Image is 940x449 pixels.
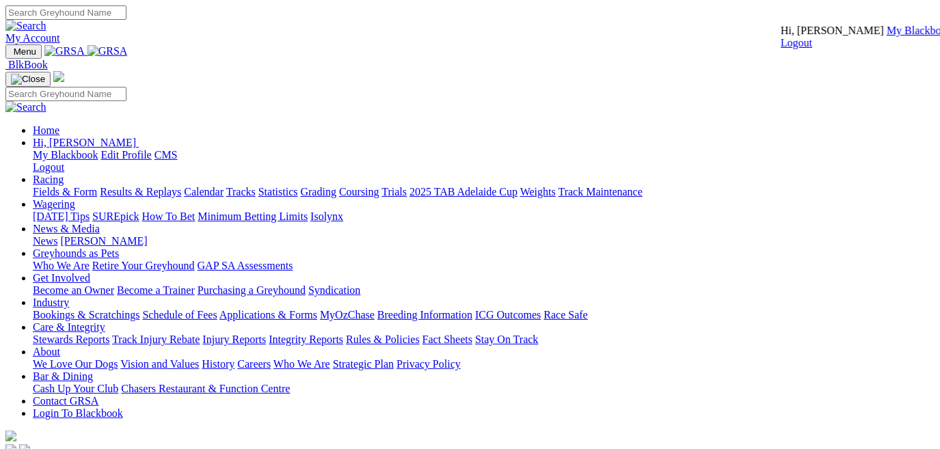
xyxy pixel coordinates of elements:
img: Close [11,74,45,85]
a: Bar & Dining [33,370,93,382]
div: Get Involved [33,284,935,297]
a: Injury Reports [202,334,266,345]
span: BlkBook [8,59,48,70]
div: News & Media [33,235,935,247]
a: CMS [155,149,178,161]
a: Become an Owner [33,284,114,296]
a: Applications & Forms [219,309,317,321]
a: News & Media [33,223,100,234]
a: Contact GRSA [33,395,98,407]
button: Toggle navigation [5,72,51,87]
div: Care & Integrity [33,334,935,346]
a: Vision and Values [120,358,199,370]
a: My Account [5,32,60,44]
img: logo-grsa-white.png [5,431,16,441]
a: Become a Trainer [117,284,195,296]
div: Bar & Dining [33,383,935,395]
a: Industry [33,297,69,308]
a: Isolynx [310,210,343,222]
a: Care & Integrity [33,321,105,333]
img: logo-grsa-white.png [53,71,64,82]
a: Trials [381,186,407,198]
a: Hi, [PERSON_NAME] [33,137,139,148]
a: Fact Sheets [422,334,472,345]
a: BlkBook [5,59,48,70]
a: How To Bet [142,210,196,222]
input: Search [5,5,126,20]
a: SUREpick [92,210,139,222]
a: Race Safe [543,309,587,321]
img: GRSA [88,45,128,57]
span: Hi, [PERSON_NAME] [33,137,136,148]
a: Logout [33,161,64,173]
a: [PERSON_NAME] [60,235,147,247]
a: Integrity Reports [269,334,343,345]
a: Statistics [258,186,298,198]
a: Cash Up Your Club [33,383,118,394]
div: Industry [33,309,935,321]
a: We Love Our Dogs [33,358,118,370]
a: Minimum Betting Limits [198,210,308,222]
a: MyOzChase [320,309,375,321]
a: Logout [781,37,812,49]
img: GRSA [44,45,85,57]
a: Strategic Plan [333,358,394,370]
a: Breeding Information [377,309,472,321]
a: Schedule of Fees [142,309,217,321]
a: Rules & Policies [346,334,420,345]
a: Racing [33,174,64,185]
a: Calendar [184,186,224,198]
a: News [33,235,57,247]
a: Who We Are [33,260,90,271]
a: ICG Outcomes [475,309,541,321]
a: Track Maintenance [559,186,643,198]
img: Search [5,20,46,32]
a: Stewards Reports [33,334,109,345]
a: Privacy Policy [397,358,461,370]
div: Greyhounds as Pets [33,260,935,272]
div: About [33,358,935,370]
a: Track Injury Rebate [112,334,200,345]
a: Weights [520,186,556,198]
a: Wagering [33,198,75,210]
a: Syndication [308,284,360,296]
a: Chasers Restaurant & Function Centre [121,383,290,394]
div: Hi, [PERSON_NAME] [33,149,935,174]
a: Greyhounds as Pets [33,247,119,259]
div: Wagering [33,210,935,223]
a: Results & Replays [100,186,181,198]
a: Retire Your Greyhound [92,260,195,271]
a: Who We Are [273,358,330,370]
a: Bookings & Scratchings [33,309,139,321]
a: Home [33,124,59,136]
a: Purchasing a Greyhound [198,284,306,296]
div: Racing [33,186,935,198]
a: Grading [301,186,336,198]
a: GAP SA Assessments [198,260,293,271]
a: History [202,358,234,370]
a: About [33,346,60,357]
a: Careers [237,358,271,370]
a: 2025 TAB Adelaide Cup [409,186,518,198]
input: Search [5,87,126,101]
img: Search [5,101,46,113]
span: Hi, [PERSON_NAME] [781,25,884,36]
button: Toggle navigation [5,44,42,59]
a: Fields & Form [33,186,97,198]
a: [DATE] Tips [33,210,90,222]
a: Edit Profile [101,149,152,161]
span: Menu [14,46,36,57]
a: Get Involved [33,272,90,284]
a: Login To Blackbook [33,407,123,419]
a: My Blackbook [33,149,98,161]
a: Coursing [339,186,379,198]
a: Stay On Track [475,334,538,345]
a: Tracks [226,186,256,198]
